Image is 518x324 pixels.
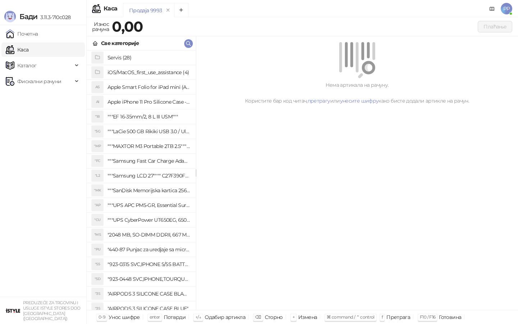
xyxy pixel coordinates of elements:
div: "FC [92,155,103,167]
div: "S5 [92,258,103,270]
div: Унос шифре [109,312,140,322]
h4: """EF 16-35mm/2, 8 L III USM""" [108,111,190,122]
a: претрагу [308,98,330,104]
a: Почетна [6,27,38,41]
h4: "AIRPODS 3 SILICONE CASE BLACK" [108,288,190,300]
h4: "440-87 Punjac za uredjaje sa micro USB portom 4/1, Stand." [108,244,190,255]
div: Потврди [164,312,186,322]
button: remove [163,7,173,13]
div: Износ рачуна [91,19,110,34]
div: "18 [92,111,103,122]
h4: Servis (28) [108,52,190,63]
div: AI [92,96,103,108]
span: enter [150,314,160,320]
div: "CU [92,214,103,226]
div: "MS [92,229,103,240]
div: Каса [104,6,117,12]
div: Све категорије [101,39,139,47]
small: PREDUZEĆE ZA TRGOVINU I USLUGE ISTYLE STORES DOO [GEOGRAPHIC_DATA] ([GEOGRAPHIC_DATA]) [23,300,81,321]
div: Нема артикала на рачуну. Користите бар код читач, или како бисте додали артикле на рачун. [205,81,509,105]
div: grid [87,50,196,310]
h4: "923-0315 SVC,IPHONE 5/5S BATTERY REMOVAL TRAY Držač za iPhone sa kojim se otvara display [108,258,190,270]
span: ⌘ command / ⌃ control [327,314,374,320]
div: Измена [298,312,317,322]
h4: """UPS CyberPower UT650EG, 650VA/360W , line-int., s_uko, desktop""" [108,214,190,226]
span: f [382,314,383,320]
h4: """LaCie 500 GB Rikiki USB 3.0 / Ultra Compact & Resistant aluminum / USB 3.0 / 2.5""""""" [108,126,190,137]
h4: """UPS APC PM5-GR, Essential Surge Arrest,5 utic_nica""" [108,199,190,211]
span: ⌫ [255,314,261,320]
div: "MK [92,185,103,196]
span: Каталог [17,58,37,73]
h4: """MAXTOR M3 Portable 2TB 2.5"""" crni eksterni hard disk HX-M201TCB/GM""" [108,140,190,152]
img: 64x64-companyLogo-77b92cf4-9946-4f36-9751-bf7bb5fd2c7d.png [6,303,20,318]
h4: """Samsung LCD 27"""" C27F390FHUXEN""" [108,170,190,181]
button: Add tab [174,3,188,17]
h4: "923-0448 SVC,IPHONE,TOURQUE DRIVER KIT .65KGF- CM Šrafciger " [108,273,190,285]
div: "L2 [92,170,103,181]
h4: "AIRPODS 3 SILICONE CASE BLUE" [108,303,190,314]
span: + [292,314,295,320]
div: "SD [92,273,103,285]
h4: "2048 MB, SO-DIMM DDRII, 667 MHz, Napajanje 1,8 0,1 V, Latencija CL5" [108,229,190,240]
span: ↑/↓ [195,314,201,320]
img: Logo [4,11,16,22]
button: Плаћање [478,21,512,32]
a: Каса [6,42,28,57]
h4: """Samsung Fast Car Charge Adapter, brzi auto punja_, boja crna""" [108,155,190,167]
a: унесите шифру [340,98,379,104]
div: Претрага [386,312,410,322]
div: AS [92,81,103,93]
span: Бади [19,12,37,21]
h4: Apple iPhone 11 Pro Silicone Case - Black [108,96,190,108]
div: "PU [92,244,103,255]
span: 3.11.3-710c028 [37,14,71,21]
div: Сторно [265,312,283,322]
div: "AP [92,199,103,211]
span: PP [501,3,512,14]
div: "3S [92,303,103,314]
h4: iOS/MacOS_first_use_assistance (4) [108,67,190,78]
a: Документација [486,3,498,14]
strong: 0,00 [112,18,143,35]
h4: Apple Smart Folio for iPad mini (A17 Pro) - Sage [108,81,190,93]
div: "MP [92,140,103,152]
div: "3S [92,288,103,300]
div: Одабир артикла [205,312,245,322]
span: Фискални рачуни [17,74,61,89]
div: Продаја 9993 [129,6,162,14]
div: Готовина [439,312,461,322]
span: F10 / F16 [420,314,435,320]
span: 0-9 [99,314,105,320]
div: "5G [92,126,103,137]
h4: """SanDisk Memorijska kartica 256GB microSDXC sa SD adapterom SDSQXA1-256G-GN6MA - Extreme PLUS, ... [108,185,190,196]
